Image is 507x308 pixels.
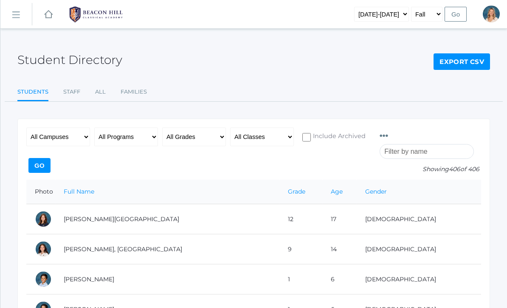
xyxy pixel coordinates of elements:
div: Charlotte Abdulla [35,211,52,228]
a: Grade [288,188,305,195]
span: 406 [449,165,460,173]
td: 17 [322,204,357,234]
p: Showing of 406 [380,165,481,174]
div: Dominic Abrea [35,271,52,288]
input: Go [445,7,467,22]
div: Heather Albanese [483,6,500,22]
td: 12 [279,204,322,234]
a: All [95,83,106,100]
span: Include Archived [311,132,366,142]
h2: Student Directory [17,53,122,67]
td: 14 [322,234,357,264]
td: [PERSON_NAME] [55,264,279,294]
input: Include Archived [302,133,311,142]
td: [DEMOGRAPHIC_DATA] [357,264,481,294]
input: Filter by name [380,144,474,159]
td: 9 [279,234,322,264]
td: [PERSON_NAME][GEOGRAPHIC_DATA] [55,204,279,234]
a: Age [331,188,343,195]
a: Gender [365,188,387,195]
a: Students [17,83,48,102]
td: [DEMOGRAPHIC_DATA] [357,234,481,264]
input: Go [28,158,51,173]
a: Families [121,83,147,100]
th: Photo [26,180,55,204]
a: Staff [63,83,80,100]
a: Export CSV [434,53,490,70]
td: 1 [279,264,322,294]
div: Phoenix Abdulla [35,241,52,258]
td: [PERSON_NAME], [GEOGRAPHIC_DATA] [55,234,279,264]
td: 6 [322,264,357,294]
img: 1_BHCALogos-05.png [64,4,128,25]
a: Full Name [64,188,94,195]
td: [DEMOGRAPHIC_DATA] [357,204,481,234]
